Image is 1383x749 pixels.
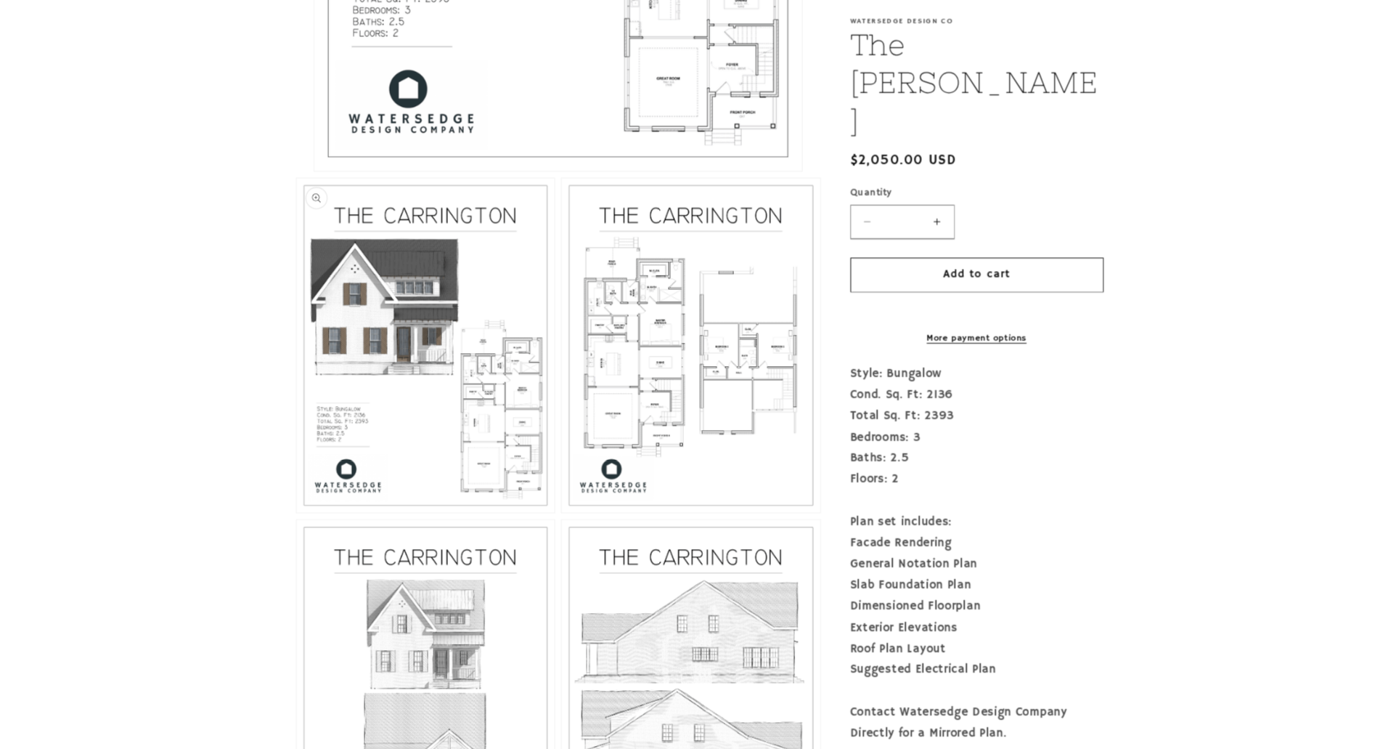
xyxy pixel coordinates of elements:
[841,700,1091,742] div: Contact Watersedge Design Company Directly for a Mirrored Plan.
[841,574,1091,595] div: Slab Foundation Plan
[841,155,946,174] span: $2,050.00 USD
[841,637,1091,658] div: Roof Plan Layout
[841,260,1091,294] button: Add to cart
[841,511,1091,533] div: Plan set includes:
[841,22,1091,31] p: Watersedge Design Co
[841,31,1091,144] h1: The [PERSON_NAME]
[841,533,1091,554] div: Facade Rendering
[841,595,1091,616] div: Dimensioned Floorplan
[841,616,1091,637] div: Exterior Elevations
[841,553,1091,574] div: General Notation Plan
[841,657,1091,679] div: Suggested Electrical Plan
[841,333,1091,347] a: More payment options
[841,189,1091,203] label: Quantity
